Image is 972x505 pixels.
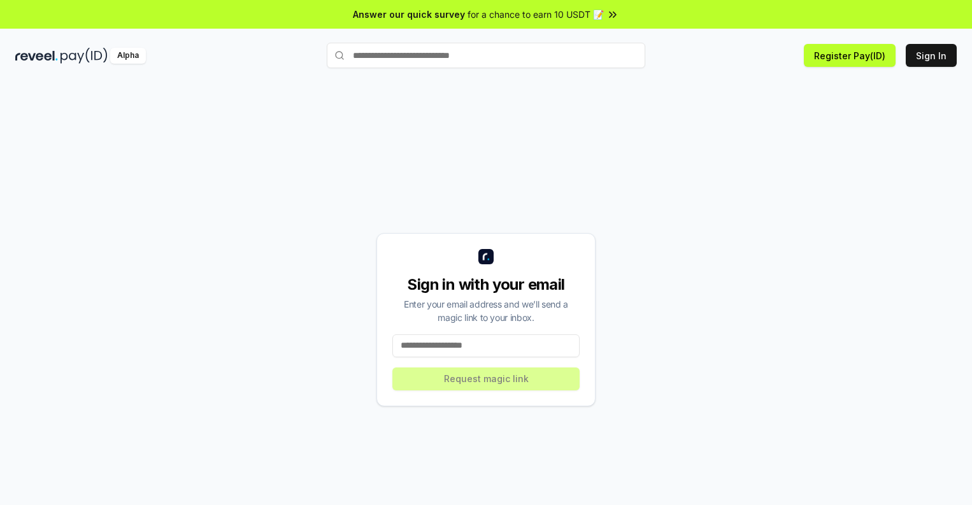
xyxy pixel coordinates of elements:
span: Answer our quick survey [353,8,465,21]
div: Sign in with your email [392,274,580,295]
img: pay_id [61,48,108,64]
div: Enter your email address and we’ll send a magic link to your inbox. [392,297,580,324]
span: for a chance to earn 10 USDT 📝 [468,8,604,21]
img: logo_small [478,249,494,264]
button: Sign In [906,44,957,67]
img: reveel_dark [15,48,58,64]
button: Register Pay(ID) [804,44,896,67]
div: Alpha [110,48,146,64]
